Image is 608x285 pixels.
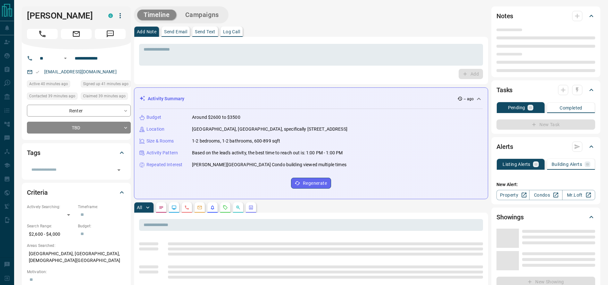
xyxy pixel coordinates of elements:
p: Location [146,126,164,133]
h2: Tasks [496,85,512,95]
p: Log Call [223,29,240,34]
span: Call [27,29,58,39]
div: Mon Sep 15 2025 [81,93,131,102]
p: Listing Alerts [503,162,530,167]
svg: Requests [223,205,228,210]
div: Mon Sep 15 2025 [27,93,78,102]
svg: Agent Actions [248,205,254,210]
p: Building Alerts [552,162,582,167]
p: Budget: [78,223,126,229]
span: Contacted 39 minutes ago [29,93,75,99]
h2: Alerts [496,142,513,152]
svg: Lead Browsing Activity [171,205,177,210]
p: [PERSON_NAME][GEOGRAPHIC_DATA] Condo building viewed multiple times [192,161,346,168]
div: Tasks [496,82,595,98]
p: Send Email [164,29,187,34]
div: Activity Summary-- ago [139,93,483,105]
svg: Opportunities [236,205,241,210]
p: Size & Rooms [146,138,174,144]
p: Budget [146,114,161,121]
h1: [PERSON_NAME] [27,11,99,21]
p: $2,600 - $4,000 [27,229,75,240]
div: Alerts [496,139,595,154]
p: Areas Searched: [27,243,126,248]
p: Completed [560,106,582,110]
p: Based on the lead's activity, the best time to reach out is: 1:00 PM - 1:00 PM [192,150,343,156]
p: Activity Pattern [146,150,178,156]
p: Search Range: [27,223,75,229]
div: Criteria [27,185,126,200]
p: All [137,205,142,210]
p: -- ago [464,96,474,102]
p: Send Text [195,29,215,34]
h2: Criteria [27,187,48,198]
div: Showings [496,209,595,225]
p: Activity Summary [148,95,184,102]
svg: Emails [197,205,202,210]
div: Mon Sep 15 2025 [81,80,131,89]
p: Pending [508,105,525,110]
p: 1-2 bedrooms, 1-2 bathrooms, 600-899 sqft [192,138,280,144]
span: Claimed 39 minutes ago [83,93,126,99]
p: [GEOGRAPHIC_DATA], [GEOGRAPHIC_DATA], specifically [STREET_ADDRESS] [192,126,347,133]
div: Renter [27,105,131,117]
p: Repeated Interest [146,161,182,168]
p: Motivation: [27,269,126,275]
p: [GEOGRAPHIC_DATA], [GEOGRAPHIC_DATA], [DEMOGRAPHIC_DATA][GEOGRAPHIC_DATA] [27,248,126,266]
div: Tags [27,145,126,160]
svg: Notes [159,205,164,210]
button: Timeline [137,10,176,20]
a: Mr.Loft [562,190,595,200]
a: [EMAIL_ADDRESS][DOMAIN_NAME] [44,69,117,74]
a: Property [496,190,529,200]
div: Notes [496,8,595,24]
span: Signed up 41 minutes ago [83,81,129,87]
span: Message [95,29,126,39]
a: Condos [529,190,562,200]
p: Add Note [137,29,156,34]
button: Open [114,166,123,175]
svg: Calls [184,205,189,210]
p: Around $2600 to $3500 [192,114,240,121]
div: condos.ca [108,13,113,18]
p: Actively Searching: [27,204,75,210]
svg: Email Valid [35,70,40,74]
h2: Notes [496,11,513,21]
button: Campaigns [179,10,225,20]
h2: Showings [496,212,524,222]
button: Regenerate [291,178,331,189]
svg: Listing Alerts [210,205,215,210]
div: TBD [27,122,131,134]
p: Timeframe: [78,204,126,210]
button: Open [62,54,69,62]
p: New Alert: [496,181,595,188]
h2: Tags [27,148,40,158]
span: Active 40 minutes ago [29,81,68,87]
span: Email [61,29,92,39]
div: Mon Sep 15 2025 [27,80,78,89]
